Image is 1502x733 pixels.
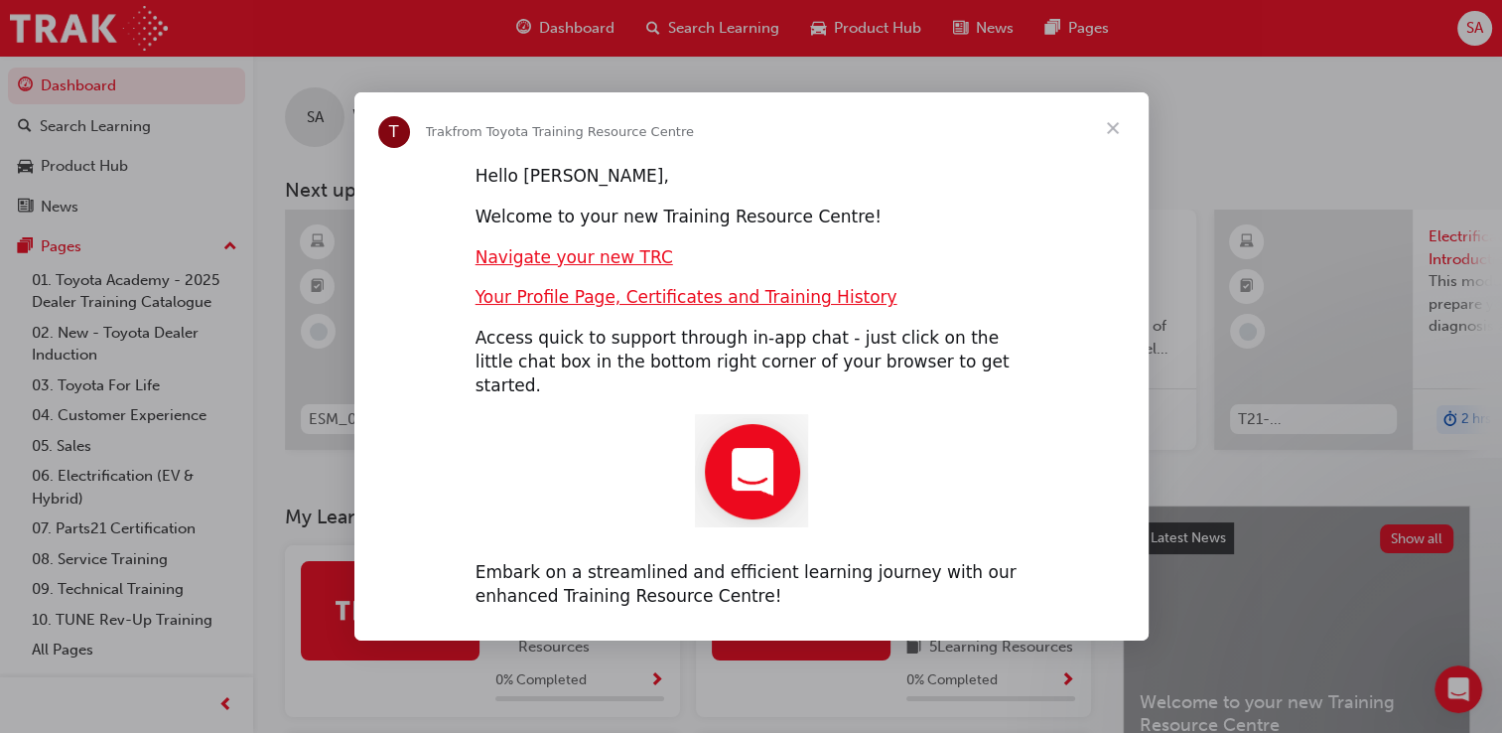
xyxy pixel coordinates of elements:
[476,287,897,307] a: Your Profile Page, Certificates and Training History
[476,561,1027,609] div: Embark on a streamlined and efficient learning journey with our enhanced Training Resource Centre!
[476,327,1027,397] div: Access quick to support through in-app chat - just click on the little chat box in the bottom rig...
[1077,92,1149,164] span: Close
[476,206,1027,229] div: Welcome to your new Training Resource Centre!
[426,124,453,139] span: Trak
[476,247,673,267] a: Navigate your new TRC
[476,165,1027,189] div: Hello [PERSON_NAME],
[378,116,410,148] div: Profile image for Trak
[452,124,694,139] span: from Toyota Training Resource Centre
